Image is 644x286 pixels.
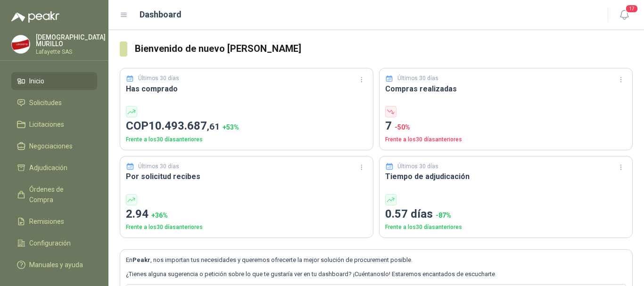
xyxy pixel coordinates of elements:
[36,34,106,47] p: [DEMOGRAPHIC_DATA] MURILLO
[138,74,179,83] p: Últimos 30 días
[149,119,220,132] span: 10.493.687
[625,4,638,13] span: 17
[29,184,88,205] span: Órdenes de Compra
[12,35,30,53] img: Company Logo
[385,171,627,182] h3: Tiempo de adjudicación
[11,234,97,252] a: Configuración
[207,121,220,132] span: ,61
[11,159,97,177] a: Adjudicación
[385,205,627,223] p: 0.57 días
[616,7,633,24] button: 17
[126,270,627,279] p: ¿Tienes alguna sugerencia o petición sobre lo que te gustaría ver en tu dashboard? ¡Cuéntanoslo! ...
[29,141,73,151] span: Negociaciones
[385,223,627,232] p: Frente a los 30 días anteriores
[11,180,97,209] a: Órdenes de Compra
[397,162,438,171] p: Últimos 30 días
[29,260,83,270] span: Manuales y ayuda
[138,162,179,171] p: Últimos 30 días
[29,98,62,108] span: Solicitudes
[11,137,97,155] a: Negociaciones
[151,212,168,219] span: + 36 %
[29,163,67,173] span: Adjudicación
[29,238,71,248] span: Configuración
[126,223,367,232] p: Frente a los 30 días anteriores
[11,11,59,23] img: Logo peakr
[397,74,438,83] p: Últimos 30 días
[29,216,64,227] span: Remisiones
[223,123,239,131] span: + 53 %
[11,256,97,274] a: Manuales y ayuda
[385,135,627,144] p: Frente a los 30 días anteriores
[395,123,410,131] span: -50 %
[29,76,44,86] span: Inicio
[11,115,97,133] a: Licitaciones
[436,212,451,219] span: -87 %
[135,41,633,56] h3: Bienvenido de nuevo [PERSON_NAME]
[29,119,64,130] span: Licitaciones
[126,171,367,182] h3: Por solicitud recibes
[11,72,97,90] a: Inicio
[126,117,367,135] p: COP
[126,83,367,95] h3: Has comprado
[385,117,627,135] p: 7
[126,135,367,144] p: Frente a los 30 días anteriores
[126,255,627,265] p: En , nos importan tus necesidades y queremos ofrecerte la mejor solución de procurement posible.
[11,94,97,112] a: Solicitudes
[11,212,97,230] a: Remisiones
[126,205,367,223] p: 2.94
[36,49,106,55] p: Lafayette SAS
[385,83,627,95] h3: Compras realizadas
[140,8,182,21] h1: Dashboard
[132,256,150,263] b: Peakr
